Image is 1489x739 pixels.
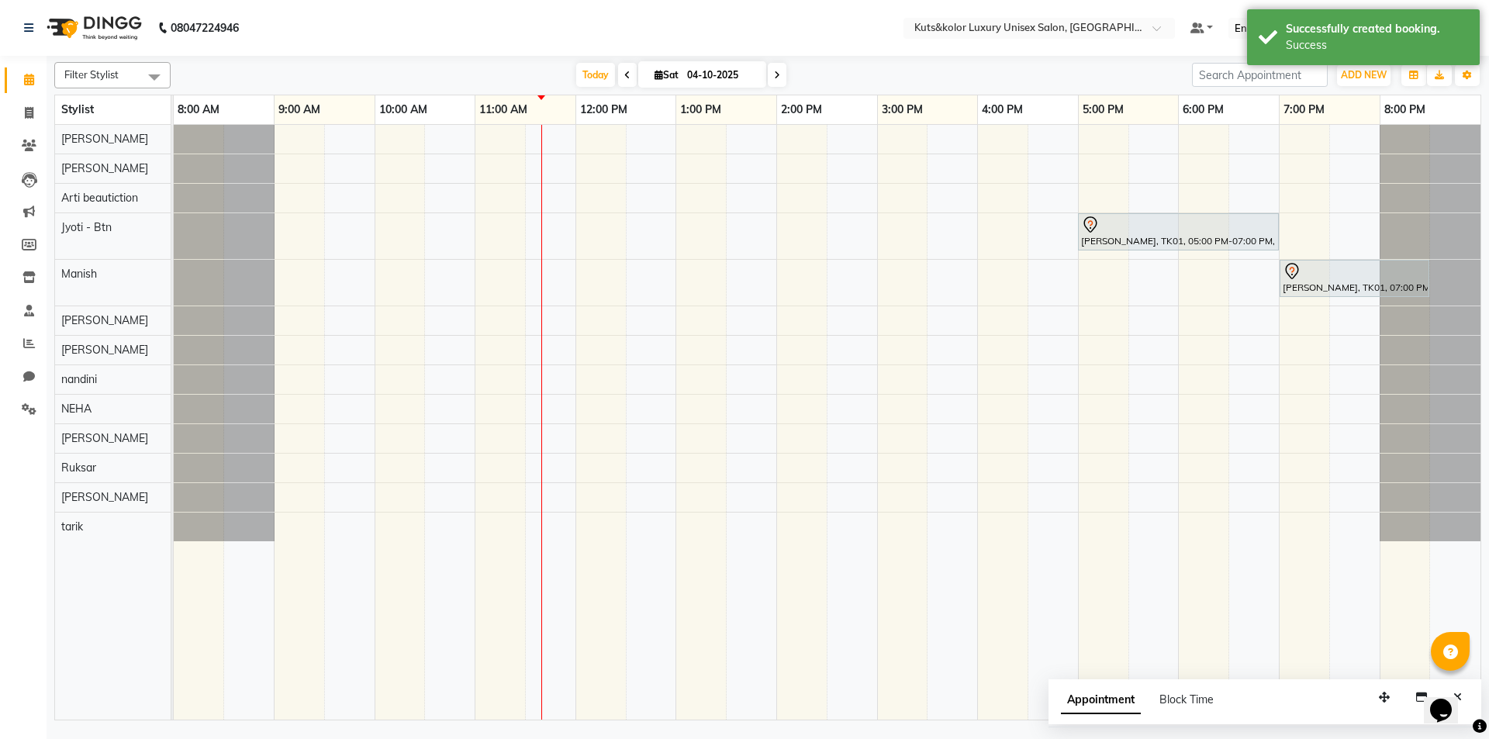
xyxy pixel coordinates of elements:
[61,431,148,445] span: [PERSON_NAME]
[576,63,615,87] span: Today
[1341,69,1387,81] span: ADD NEW
[777,98,826,121] a: 2:00 PM
[40,6,146,50] img: logo
[1337,64,1391,86] button: ADD NEW
[61,132,148,146] span: [PERSON_NAME]
[174,98,223,121] a: 8:00 AM
[61,372,97,386] span: nandini
[1079,98,1128,121] a: 5:00 PM
[61,402,92,416] span: NEHA
[64,68,119,81] span: Filter Stylist
[676,98,725,121] a: 1:00 PM
[61,461,96,475] span: Ruksar
[978,98,1027,121] a: 4:00 PM
[1159,692,1214,706] span: Block Time
[61,191,138,205] span: Arti beautiction
[1286,21,1468,37] div: Successfully created booking.
[1080,216,1277,248] div: [PERSON_NAME], TK01, 05:00 PM-07:00 PM, Facial - Fruit Facial
[61,267,97,281] span: Manish
[682,64,760,87] input: 2025-10-04
[475,98,531,121] a: 11:00 AM
[61,490,148,504] span: [PERSON_NAME]
[61,520,83,534] span: tarik
[1061,686,1141,714] span: Appointment
[576,98,631,121] a: 12:00 PM
[61,343,148,357] span: [PERSON_NAME]
[1280,98,1328,121] a: 7:00 PM
[878,98,927,121] a: 3:00 PM
[61,161,148,175] span: [PERSON_NAME]
[1380,98,1429,121] a: 8:00 PM
[1281,262,1428,295] div: [PERSON_NAME], TK01, 07:00 PM-08:30 PM, Hair Spa & Rituals - Hydrating Hair Spa Upto Shoulder
[651,69,682,81] span: Sat
[61,220,112,234] span: Jyoti - Btn
[375,98,431,121] a: 10:00 AM
[1179,98,1228,121] a: 6:00 PM
[1424,677,1473,723] iframe: chat widget
[275,98,324,121] a: 9:00 AM
[61,102,94,116] span: Stylist
[1192,63,1328,87] input: Search Appointment
[61,313,148,327] span: [PERSON_NAME]
[171,6,239,50] b: 08047224946
[1286,37,1468,54] div: Success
